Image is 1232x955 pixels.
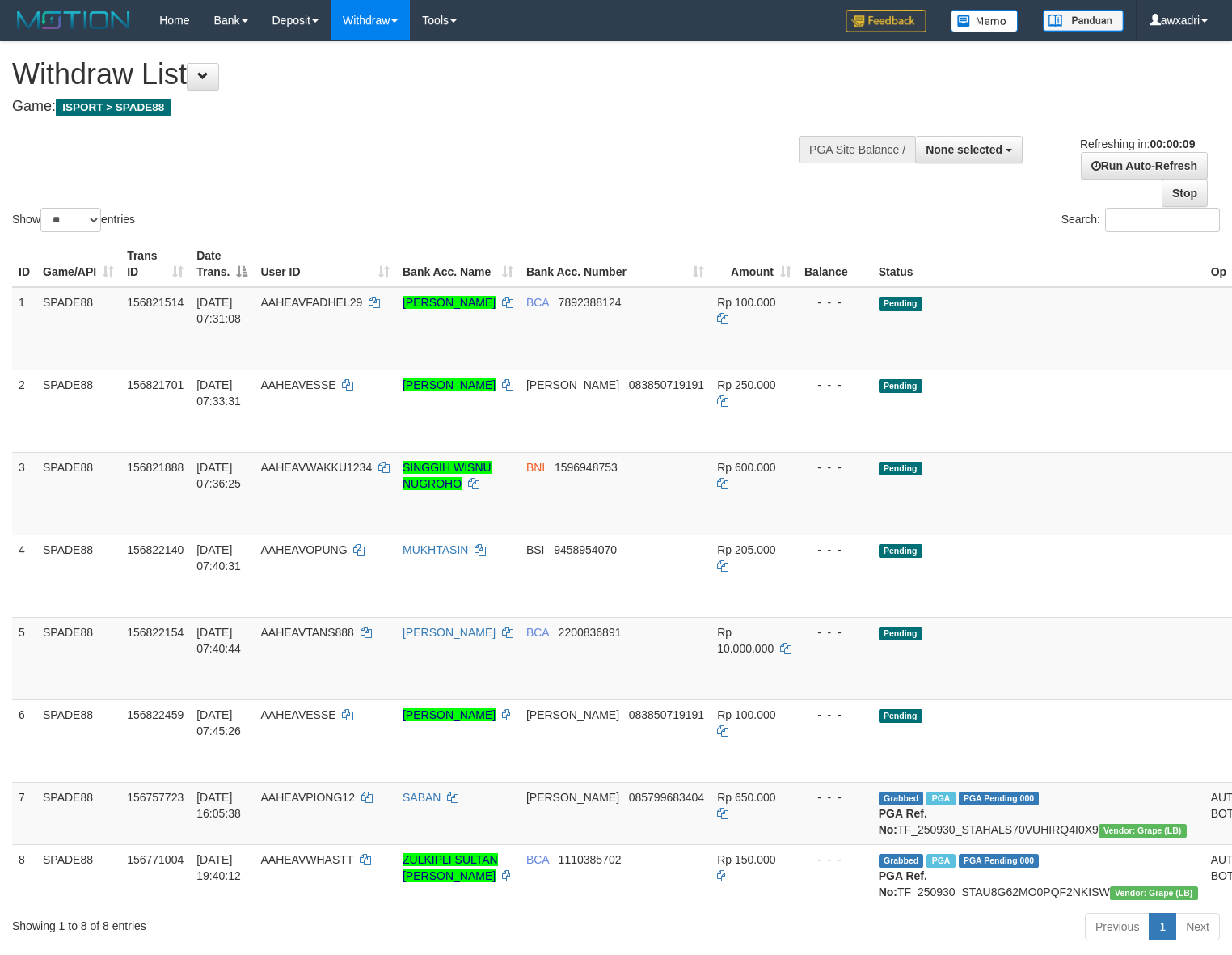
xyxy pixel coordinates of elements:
[554,543,617,556] span: Copy 9458954070 to clipboard
[403,626,496,639] a: [PERSON_NAME]
[12,911,501,934] div: Showing 1 to 8 of 8 entries
[879,869,927,898] b: PGA Ref. No:
[526,543,545,556] span: BSI
[804,377,866,393] div: - - -
[196,708,241,737] span: [DATE] 07:45:26
[260,461,372,474] span: AAHEAVWAKKU1234
[526,853,549,866] span: BCA
[196,853,241,882] span: [DATE] 19:40:12
[526,461,545,474] span: BNI
[872,844,1205,906] td: TF_250930_STAU8G62MO0PQF2NKISW
[879,379,922,393] span: Pending
[1043,10,1124,32] img: panduan.png
[403,708,496,721] a: [PERSON_NAME]
[127,791,184,804] span: 156757723
[12,535,36,617] td: 4
[127,378,184,391] span: 156821701
[396,241,520,287] th: Bank Acc. Name: activate to sort column ascending
[717,461,775,474] span: Rp 600.000
[717,543,775,556] span: Rp 205.000
[403,543,468,556] a: MUKHTASIN
[1150,137,1195,150] strong: 00:00:09
[804,459,866,475] div: - - -
[526,791,619,804] span: [PERSON_NAME]
[915,136,1023,163] button: None selected
[36,844,120,906] td: SPADE88
[403,378,496,391] a: [PERSON_NAME]
[711,241,798,287] th: Amount: activate to sort column ascending
[804,624,866,640] div: - - -
[196,378,241,408] span: [DATE] 07:33:31
[717,853,775,866] span: Rp 150.000
[1110,886,1198,900] span: Vendor URL: https://dashboard.q2checkout.com/secure
[559,853,622,866] span: Copy 1110385702 to clipboard
[846,10,926,32] img: Feedback.jpg
[1085,913,1150,940] a: Previous
[798,241,872,287] th: Balance
[260,296,362,309] span: AAHEAVFADHEL29
[559,296,622,309] span: Copy 7892388124 to clipboard
[36,370,120,452] td: SPADE88
[926,143,1002,156] span: None selected
[36,699,120,782] td: SPADE88
[260,853,353,866] span: AAHEAVWHASTT
[36,617,120,699] td: SPADE88
[926,792,955,805] span: Marked by awxwdspade
[804,294,866,311] div: - - -
[12,844,36,906] td: 8
[12,8,135,32] img: MOTION_logo.png
[36,535,120,617] td: SPADE88
[526,708,619,721] span: [PERSON_NAME]
[12,99,805,115] h4: Game:
[12,241,36,287] th: ID
[872,241,1205,287] th: Status
[254,241,396,287] th: User ID: activate to sort column ascending
[717,378,775,391] span: Rp 250.000
[12,287,36,370] td: 1
[926,854,955,868] span: Marked by awxadri
[629,791,704,804] span: Copy 085799683404 to clipboard
[12,58,805,91] h1: Withdraw List
[804,789,866,805] div: - - -
[959,792,1040,805] span: PGA Pending
[403,791,441,804] a: SABAN
[12,699,36,782] td: 6
[879,462,922,475] span: Pending
[1081,152,1208,180] a: Run Auto-Refresh
[879,544,922,558] span: Pending
[879,792,924,805] span: Grabbed
[36,452,120,535] td: SPADE88
[196,461,241,490] span: [DATE] 07:36:25
[127,626,184,639] span: 156822154
[804,707,866,723] div: - - -
[36,782,120,844] td: SPADE88
[799,136,915,163] div: PGA Site Balance /
[1162,180,1208,207] a: Stop
[879,807,927,836] b: PGA Ref. No:
[403,461,492,490] a: SINGGIH WISNU NUGROHO
[190,241,254,287] th: Date Trans.: activate to sort column descending
[629,708,704,721] span: Copy 083850719191 to clipboard
[804,542,866,558] div: - - -
[1149,913,1176,940] a: 1
[717,791,775,804] span: Rp 650.000
[629,378,704,391] span: Copy 083850719191 to clipboard
[879,297,922,311] span: Pending
[804,851,866,868] div: - - -
[1061,208,1220,232] label: Search:
[717,296,775,309] span: Rp 100.000
[1080,137,1195,150] span: Refreshing in:
[260,708,335,721] span: AAHEAVESSE
[1105,208,1220,232] input: Search:
[717,708,775,721] span: Rp 100.000
[12,208,135,232] label: Show entries
[555,461,618,474] span: Copy 1596948753 to clipboard
[260,543,347,556] span: AAHEAVOPUNG
[12,617,36,699] td: 5
[36,241,120,287] th: Game/API: activate to sort column ascending
[872,782,1205,844] td: TF_250930_STAHALS70VUHIRQ4I0X9
[879,709,922,723] span: Pending
[196,791,241,820] span: [DATE] 16:05:38
[403,853,498,882] a: ZULKIPLI SULTAN [PERSON_NAME]
[196,296,241,325] span: [DATE] 07:31:08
